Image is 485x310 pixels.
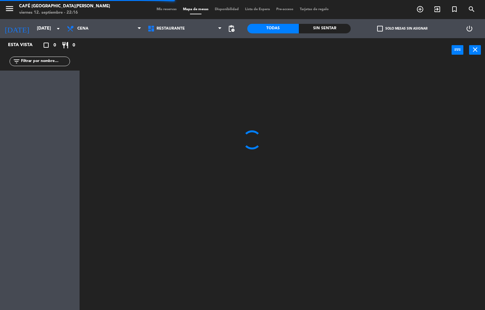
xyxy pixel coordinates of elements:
[466,25,473,32] i: power_settings_new
[451,5,458,13] i: turned_in_not
[157,26,185,31] span: Restaurante
[452,45,463,55] button: power_input
[153,8,180,11] span: Mis reservas
[228,25,235,32] span: pending_actions
[53,42,56,49] span: 0
[416,5,424,13] i: add_circle_outline
[54,25,62,32] i: arrow_drop_down
[19,10,110,16] div: viernes 12. septiembre - 22:16
[20,58,70,65] input: Filtrar por nombre...
[61,41,69,49] i: restaurant
[297,8,332,11] span: Tarjetas de regalo
[212,8,242,11] span: Disponibilidad
[180,8,212,11] span: Mapa de mesas
[377,26,383,31] span: check_box_outline_blank
[77,26,88,31] span: Cena
[5,4,14,16] button: menu
[73,42,75,49] span: 0
[242,8,273,11] span: Lista de Espera
[5,4,14,13] i: menu
[468,5,475,13] i: search
[299,24,350,33] div: Sin sentar
[13,58,20,65] i: filter_list
[19,3,110,10] div: Café [GEOGRAPHIC_DATA][PERSON_NAME]
[273,8,297,11] span: Pre-acceso
[42,41,50,49] i: crop_square
[454,46,461,53] i: power_input
[3,41,46,49] div: Esta vista
[247,24,299,33] div: Todas
[471,46,479,53] i: close
[377,26,427,31] label: Solo mesas sin asignar
[469,45,481,55] button: close
[433,5,441,13] i: exit_to_app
